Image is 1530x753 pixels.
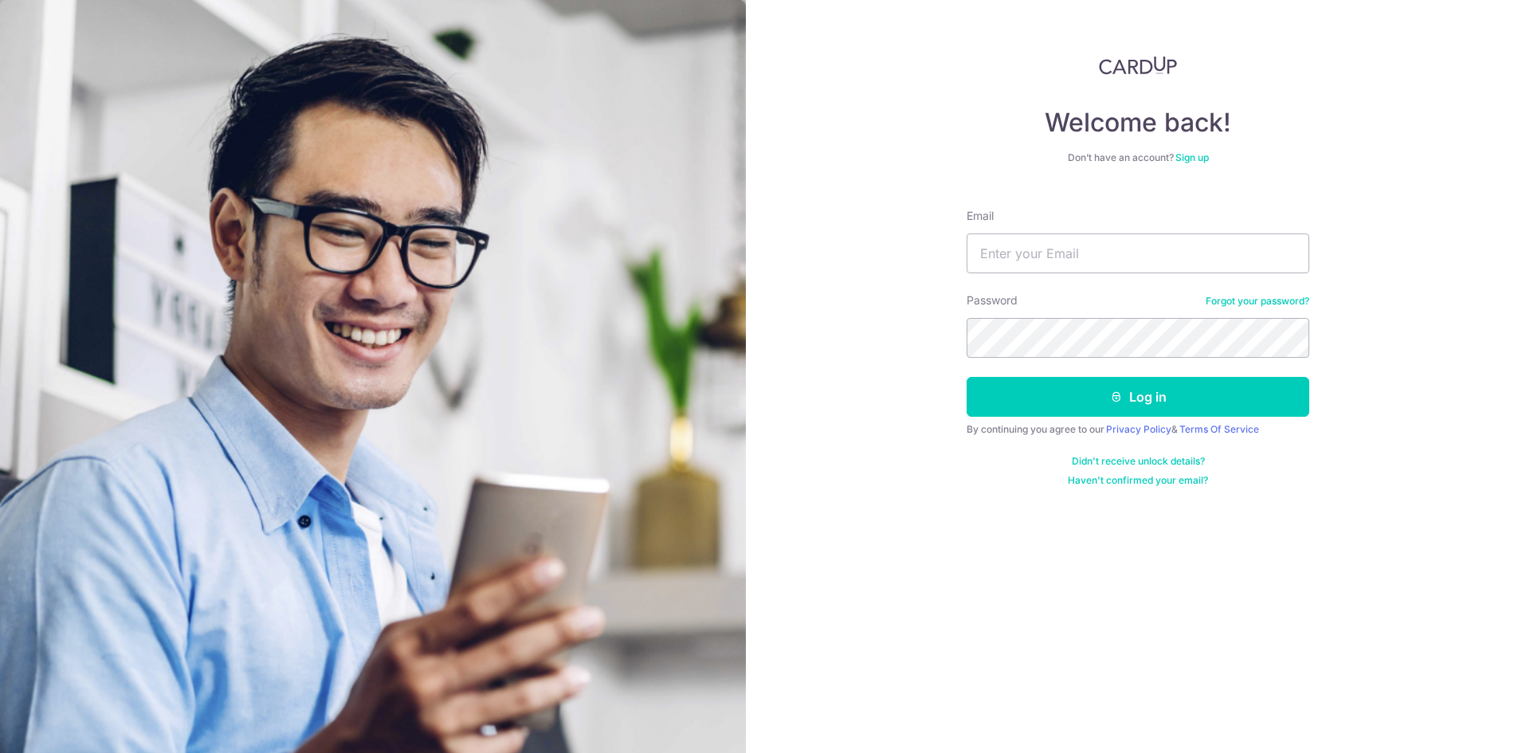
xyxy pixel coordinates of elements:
[1179,423,1259,435] a: Terms Of Service
[967,377,1309,417] button: Log in
[1175,151,1209,163] a: Sign up
[967,151,1309,164] div: Don’t have an account?
[1072,455,1205,468] a: Didn't receive unlock details?
[1068,474,1208,487] a: Haven't confirmed your email?
[967,208,994,224] label: Email
[967,292,1018,308] label: Password
[1206,295,1309,308] a: Forgot your password?
[967,423,1309,436] div: By continuing you agree to our &
[1099,56,1177,75] img: CardUp Logo
[967,107,1309,139] h4: Welcome back!
[967,233,1309,273] input: Enter your Email
[1106,423,1171,435] a: Privacy Policy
